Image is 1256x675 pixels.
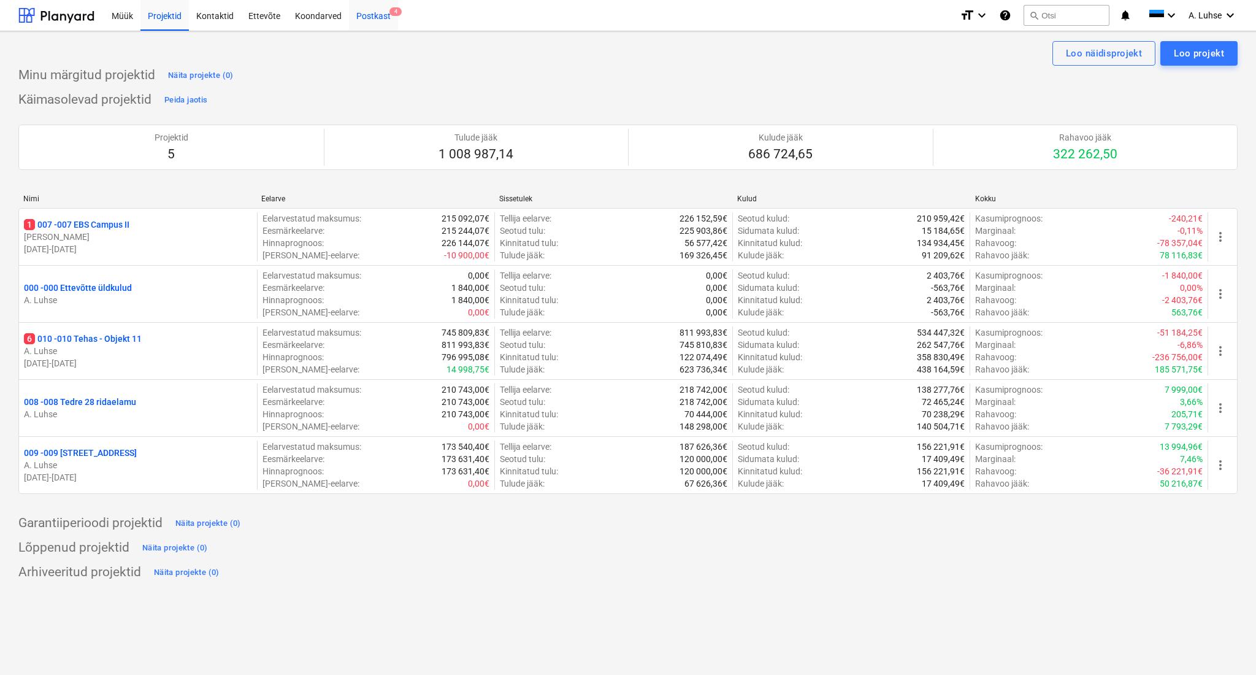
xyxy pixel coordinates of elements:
[1213,401,1228,415] span: more_vert
[1024,5,1109,26] button: Otsi
[499,195,727,203] div: Sissetulek
[975,294,1016,306] p: Rahavoog :
[23,195,251,203] div: Nimi
[1213,287,1228,301] span: more_vert
[24,243,252,255] p: [DATE] - [DATE]
[975,453,1016,465] p: Marginaal :
[960,8,975,23] i: format_size
[680,453,727,465] p: 120 000,00€
[975,8,989,23] i: keyboard_arrow_down
[738,477,784,490] p: Kulude jääk :
[1164,8,1179,23] i: keyboard_arrow_down
[738,282,799,294] p: Sidumata kulud :
[975,249,1029,261] p: Rahavoo jääk :
[262,351,324,363] p: Hinnaprognoos :
[1223,8,1238,23] i: keyboard_arrow_down
[748,146,813,163] p: 686 724,65
[262,396,324,408] p: Eesmärkeelarve :
[680,363,727,376] p: 623 736,34€
[500,269,551,282] p: Tellija eelarve :
[24,333,35,344] span: 6
[154,566,220,580] div: Näita projekte (0)
[500,212,551,225] p: Tellija eelarve :
[155,131,188,144] p: Projektid
[917,363,965,376] p: 438 164,59€
[917,384,965,396] p: 138 277,76€
[737,195,965,203] div: Kulud
[468,269,489,282] p: 0,00€
[442,408,489,420] p: 210 743,00€
[262,306,359,318] p: [PERSON_NAME]-eelarve :
[139,538,211,558] button: Näita projekte (0)
[18,67,155,84] p: Minu märgitud projektid
[1053,131,1117,144] p: Rahavoo jääk
[500,326,551,339] p: Tellija eelarve :
[262,294,324,306] p: Hinnaprognoos :
[262,339,324,351] p: Eesmärkeelarve :
[442,212,489,225] p: 215 092,07€
[1174,45,1224,61] div: Loo projekt
[975,339,1016,351] p: Marginaal :
[18,91,151,109] p: Käimasolevad projektid
[500,237,558,249] p: Kinnitatud tulu :
[442,351,489,363] p: 796 995,08€
[442,339,489,351] p: 811 993,83€
[917,237,965,249] p: 134 934,45€
[684,408,727,420] p: 70 444,00€
[18,539,129,557] p: Lõppenud projektid
[975,363,1029,376] p: Rahavoo jääk :
[1160,477,1203,490] p: 50 216,87€
[24,471,252,484] p: [DATE] - [DATE]
[446,363,489,376] p: 14 998,75€
[684,237,727,249] p: 56 577,42€
[738,465,802,477] p: Kinnitatud kulud :
[738,269,789,282] p: Seotud kulud :
[680,225,727,237] p: 225 903,86€
[738,225,799,237] p: Sidumata kulud :
[500,477,545,490] p: Tulude jääk :
[917,420,965,433] p: 140 504,71€
[168,69,234,83] div: Näita projekte (0)
[1155,363,1203,376] p: 185 571,75€
[975,225,1016,237] p: Marginaal :
[975,326,1043,339] p: Kasumiprognoos :
[975,465,1016,477] p: Rahavoog :
[24,459,252,471] p: A. Luhse
[442,396,489,408] p: 210 743,00€
[500,396,545,408] p: Seotud tulu :
[500,282,545,294] p: Seotud tulu :
[922,396,965,408] p: 72 465,24€
[262,441,361,453] p: Eelarvestatud maksumus :
[442,453,489,465] p: 173 631,40€
[917,441,965,453] p: 156 221,91€
[1169,212,1203,225] p: -240,21€
[24,396,252,420] div: 008 -008 Tedre 28 ridaelamuA. Luhse
[262,477,359,490] p: [PERSON_NAME]-eelarve :
[500,420,545,433] p: Tulude jääk :
[738,384,789,396] p: Seotud kulud :
[975,477,1029,490] p: Rahavoo jääk :
[1213,458,1228,472] span: more_vert
[142,541,208,555] div: Näita projekte (0)
[738,249,784,261] p: Kulude jääk :
[24,447,252,484] div: 009 -009 [STREET_ADDRESS]A. Luhse[DATE]-[DATE]
[24,282,132,294] p: 000 - 000 Ettevõtte üldkulud
[738,306,784,318] p: Kulude jääk :
[24,408,252,420] p: A. Luhse
[468,306,489,318] p: 0,00€
[18,564,141,581] p: Arhiveeritud projektid
[1165,384,1203,396] p: 7 999,00€
[24,231,252,243] p: [PERSON_NAME]
[1162,269,1203,282] p: -1 840,00€
[927,269,965,282] p: 2 403,76€
[500,408,558,420] p: Kinnitatud tulu :
[500,363,545,376] p: Tulude jääk :
[738,237,802,249] p: Kinnitatud kulud :
[262,249,359,261] p: [PERSON_NAME]-eelarve :
[680,212,727,225] p: 226 152,59€
[1052,41,1155,66] button: Loo näidisprojekt
[451,282,489,294] p: 1 840,00€
[738,363,784,376] p: Kulude jääk :
[500,465,558,477] p: Kinnitatud tulu :
[738,294,802,306] p: Kinnitatud kulud :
